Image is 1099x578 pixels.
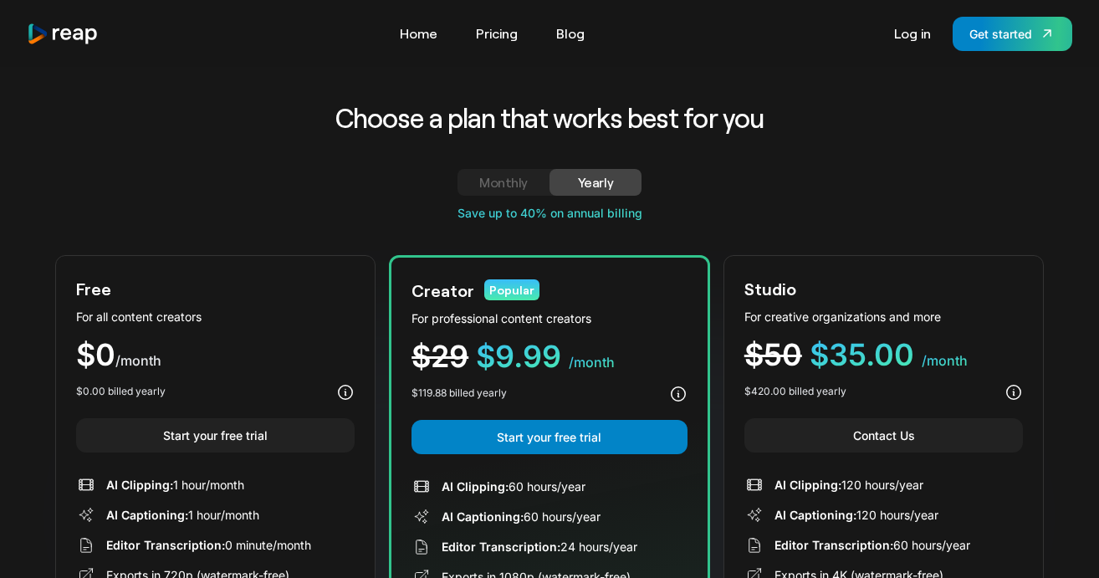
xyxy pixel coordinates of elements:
[774,506,938,524] div: 120 hours/year
[411,309,688,327] div: For professional content creators
[476,338,561,375] span: $9.99
[115,352,161,369] span: /month
[76,418,355,453] a: Start your free trial
[810,336,914,373] span: $35.00
[106,536,311,554] div: 0 minute/month
[27,23,99,45] a: home
[106,478,173,492] span: AI Clipping:
[744,418,1024,453] a: Contact Us
[442,509,524,524] span: AI Captioning:
[411,420,688,454] a: Start your free trial
[106,476,244,494] div: 1 hour/month
[411,278,474,303] div: Creator
[953,17,1072,51] a: Get started
[205,100,895,136] h2: Choose a plan that works best for you
[442,538,637,555] div: 24 hours/year
[76,340,355,371] div: $0
[774,478,841,492] span: AI Clipping:
[442,479,509,494] span: AI Clipping:
[484,279,539,300] div: Popular
[774,508,856,522] span: AI Captioning:
[969,25,1032,43] div: Get started
[922,352,968,369] span: /month
[548,20,593,47] a: Blog
[442,508,601,525] div: 60 hours/year
[570,172,621,192] div: Yearly
[744,384,846,399] div: $420.00 billed yearly
[744,276,796,301] div: Studio
[886,20,939,47] a: Log in
[106,538,225,552] span: Editor Transcription:
[106,508,188,522] span: AI Captioning:
[76,384,166,399] div: $0.00 billed yearly
[569,354,615,371] span: /month
[106,506,259,524] div: 1 hour/month
[774,476,923,494] div: 120 hours/year
[744,308,1024,325] div: For creative organizations and more
[76,308,355,325] div: For all content creators
[774,536,970,554] div: 60 hours/year
[774,538,893,552] span: Editor Transcription:
[468,20,526,47] a: Pricing
[411,386,507,401] div: $119.88 billed yearly
[744,336,802,373] span: $50
[478,172,529,192] div: Monthly
[55,204,1045,222] div: Save up to 40% on annual billing
[391,20,446,47] a: Home
[442,478,585,495] div: 60 hours/year
[411,338,468,375] span: $29
[442,540,560,554] span: Editor Transcription:
[76,276,111,301] div: Free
